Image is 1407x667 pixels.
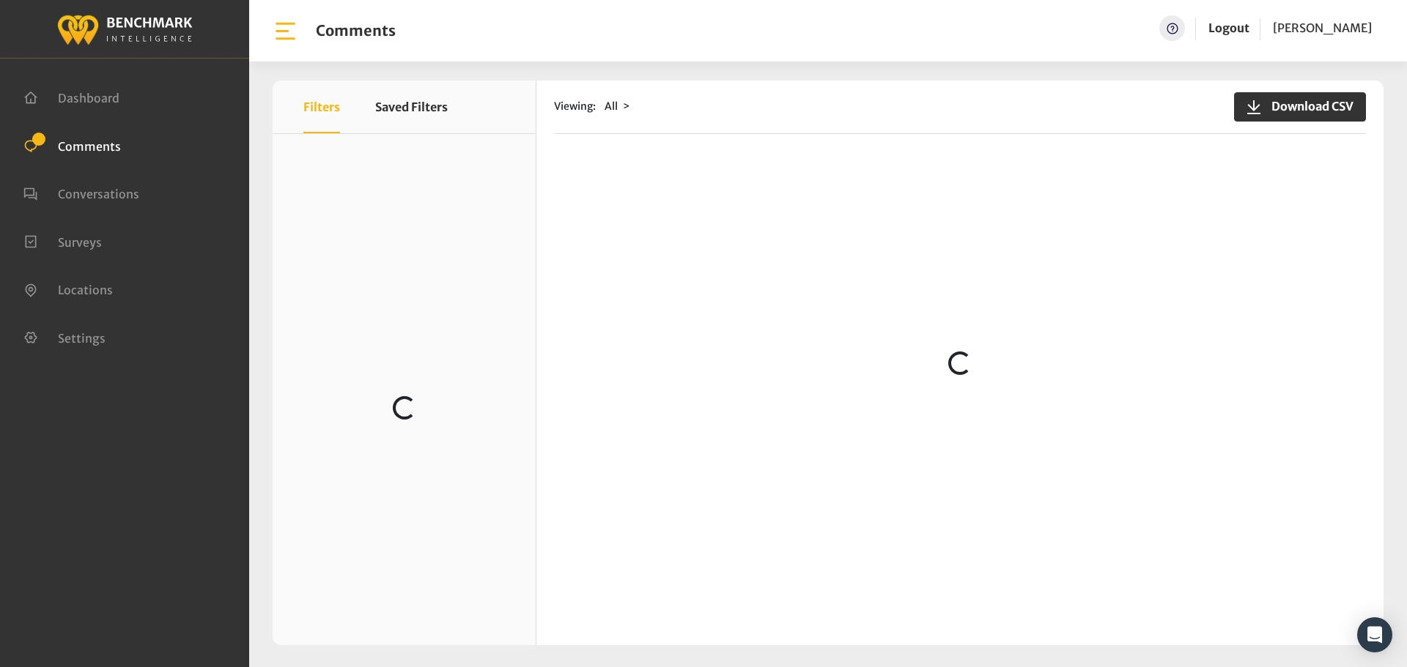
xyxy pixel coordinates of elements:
a: Settings [23,329,106,344]
a: Logout [1208,21,1249,35]
span: Locations [58,283,113,297]
a: Dashboard [23,89,119,104]
a: Conversations [23,185,139,200]
a: Surveys [23,234,102,248]
img: benchmark [56,11,193,47]
span: Download CSV [1263,97,1354,115]
button: Download CSV [1234,92,1366,122]
span: Viewing: [554,99,596,114]
span: All [605,100,618,113]
span: Dashboard [58,91,119,105]
span: Comments [58,138,121,153]
div: Open Intercom Messenger [1357,617,1392,652]
button: Filters [303,81,340,133]
a: Comments [23,138,121,152]
h1: Comments [316,22,396,40]
span: Conversations [58,187,139,201]
span: Surveys [58,234,102,249]
a: Logout [1208,15,1249,41]
span: [PERSON_NAME] [1273,21,1372,35]
a: Locations [23,281,113,296]
img: bar [273,18,298,44]
span: Settings [58,330,106,345]
a: [PERSON_NAME] [1273,15,1372,41]
button: Saved Filters [375,81,448,133]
